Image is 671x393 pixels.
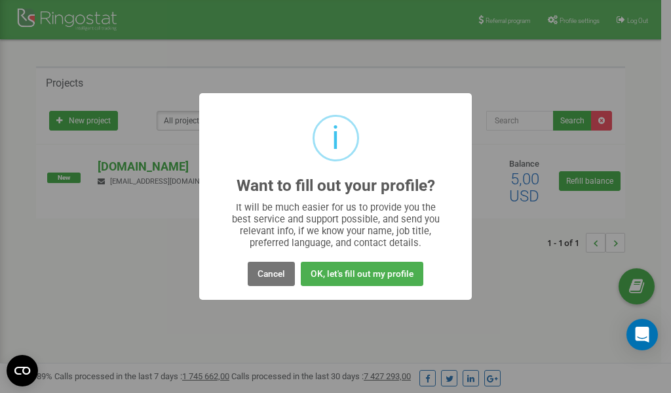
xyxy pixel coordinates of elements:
button: OK, let's fill out my profile [301,262,423,286]
button: Open CMP widget [7,355,38,386]
div: It will be much easier for us to provide you the best service and support possible, and send you ... [225,201,446,249]
div: Open Intercom Messenger [626,319,658,350]
div: i [332,117,339,159]
h2: Want to fill out your profile? [237,177,435,195]
button: Cancel [248,262,295,286]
